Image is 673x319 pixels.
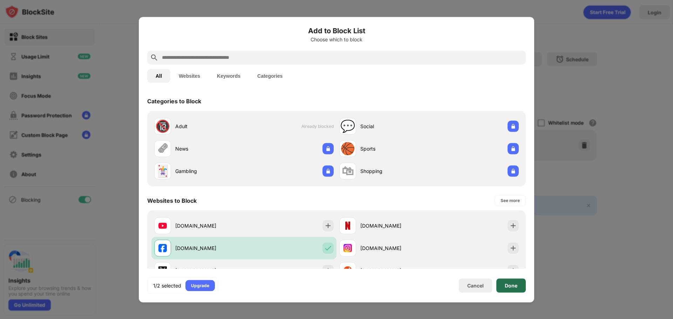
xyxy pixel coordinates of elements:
div: Social [360,123,429,130]
div: [DOMAIN_NAME] [175,222,244,229]
div: See more [501,197,520,204]
div: News [175,145,244,152]
button: All [147,69,170,83]
button: Websites [170,69,209,83]
img: favicons [158,244,167,252]
div: 💬 [340,119,355,133]
div: 1/2 selected [153,282,181,289]
img: favicons [344,221,352,230]
div: Categories to Block [147,97,201,104]
div: Done [505,283,517,288]
img: favicons [344,266,352,275]
div: 🏀 [340,141,355,156]
img: search.svg [150,53,158,62]
div: [DOMAIN_NAME] [360,244,429,252]
div: Websites to Block [147,197,197,204]
img: favicons [158,221,167,230]
button: Categories [249,69,291,83]
div: 🛍 [342,164,354,178]
div: 🃏 [155,164,170,178]
div: [DOMAIN_NAME] [175,267,244,274]
div: Cancel [467,283,484,289]
button: Keywords [209,69,249,83]
span: Already blocked [301,124,334,129]
div: Adult [175,123,244,130]
div: [DOMAIN_NAME] [360,267,429,274]
div: Gambling [175,167,244,175]
div: [DOMAIN_NAME] [175,244,244,252]
img: favicons [344,244,352,252]
img: favicons [158,266,167,275]
div: Upgrade [191,282,209,289]
div: 🗞 [157,141,169,156]
div: Shopping [360,167,429,175]
div: [DOMAIN_NAME] [360,222,429,229]
div: 🔞 [155,119,170,133]
h6: Add to Block List [147,25,526,36]
div: Choose which to block [147,36,526,42]
div: Sports [360,145,429,152]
